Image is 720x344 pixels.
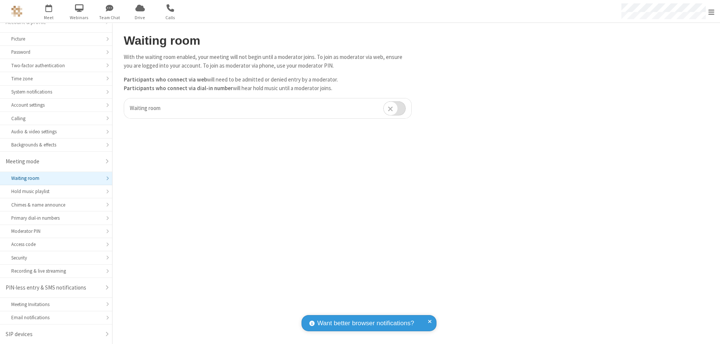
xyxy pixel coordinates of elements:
span: Waiting room [130,104,160,112]
span: Want better browser notifications? [317,318,414,328]
div: Hold music playlist [11,188,101,195]
div: Calling [11,115,101,122]
div: Moderator PIN [11,228,101,235]
div: Meeting mode [6,157,101,166]
b: Participants who connect via web [124,76,207,83]
h2: Waiting room [124,34,412,47]
span: Drive [126,14,154,21]
span: Meet [35,14,63,21]
div: Recording & live streaming [11,267,101,275]
div: Primary dial-in numbers [11,214,101,222]
div: Audio & video settings [11,128,101,135]
div: Meeting Invitations [11,301,101,308]
div: Account settings [11,101,101,109]
div: Security [11,254,101,261]
div: Backgrounds & effects [11,141,101,148]
div: Waiting room [11,175,101,182]
div: Email notifications [11,314,101,321]
img: QA Selenium DO NOT DELETE OR CHANGE [11,6,22,17]
div: Picture [11,35,101,42]
span: Calls [156,14,184,21]
span: Team Chat [96,14,124,21]
div: Password [11,48,101,56]
b: Participants who connect via dial-in number [124,84,233,92]
div: PIN-less entry & SMS notifications [6,284,101,292]
span: Webinars [65,14,93,21]
p: With the waiting room enabled, your meeting will not begin until a moderator joins. To join as mo... [124,53,412,70]
div: System notifications [11,88,101,95]
div: SIP devices [6,330,101,339]
iframe: Chat [701,324,714,339]
p: will need to be admitted or denied entry by a moderator. will hear hold music until a moderator j... [124,75,412,92]
div: Chimes & name announce [11,201,101,208]
div: Access code [11,241,101,248]
div: Time zone [11,75,101,82]
div: Two-factor authentication [11,62,101,69]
